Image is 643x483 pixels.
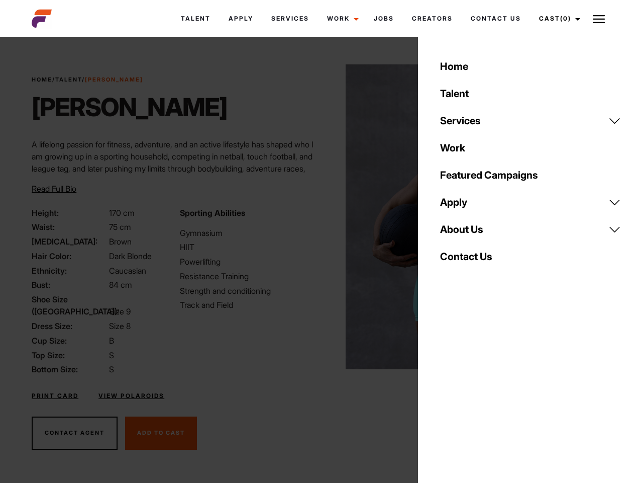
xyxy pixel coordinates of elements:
span: Cup Size: [32,335,107,347]
span: 84 cm [109,280,132,290]
strong: [PERSON_NAME] [85,76,143,83]
a: Home [32,76,52,83]
a: Contact Us [434,243,627,270]
a: Talent [55,76,82,83]
li: Resistance Training [180,270,315,282]
a: Cast(0) [530,5,586,32]
span: Bust: [32,279,107,291]
a: About Us [434,216,627,243]
span: Caucasian [109,266,146,276]
a: View Polaroids [98,391,164,400]
a: Talent [172,5,220,32]
a: Apply [220,5,262,32]
span: Height: [32,207,107,219]
a: Home [434,53,627,80]
a: Creators [403,5,462,32]
a: Jobs [365,5,403,32]
span: (0) [560,15,571,22]
span: Add To Cast [137,429,185,436]
span: / / [32,75,143,84]
img: cropped-aefm-brand-fav-22-square.png [32,9,52,29]
li: HIIT [180,241,315,253]
li: Powerlifting [180,256,315,268]
img: Burger icon [593,13,605,25]
a: Apply [434,189,627,216]
h1: [PERSON_NAME] [32,92,227,122]
strong: Sporting Abilities [180,208,245,218]
span: Size 9 [109,306,131,316]
a: Work [318,5,365,32]
span: Read Full Bio [32,184,76,194]
span: Dress Size: [32,320,107,332]
span: B [109,336,114,346]
span: 170 cm [109,208,135,218]
a: Print Card [32,391,78,400]
p: A lifelong passion for fitness, adventure, and an active lifestyle has shaped who I am growing up... [32,138,315,187]
button: Contact Agent [32,417,118,450]
span: S [109,364,114,374]
span: Brown [109,236,132,247]
a: Services [434,107,627,134]
span: Dark Blonde [109,251,152,261]
li: Strength and conditioning [180,285,315,297]
span: Top Size: [32,349,107,361]
span: [MEDICAL_DATA]: [32,235,107,248]
span: Hair Color: [32,250,107,262]
span: Ethnicity: [32,265,107,277]
a: Contact Us [462,5,530,32]
a: Talent [434,80,627,107]
button: Add To Cast [125,417,197,450]
span: Bottom Size: [32,363,107,375]
span: Shoe Size ([GEOGRAPHIC_DATA]): [32,293,107,317]
span: Size 8 [109,321,131,331]
span: 75 cm [109,222,131,232]
a: Featured Campaigns [434,162,627,189]
a: Services [262,5,318,32]
a: Work [434,134,627,162]
span: Waist: [32,221,107,233]
button: Read Full Bio [32,183,76,195]
li: Track and Field [180,299,315,311]
li: Gymnasium [180,227,315,239]
span: S [109,350,114,360]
